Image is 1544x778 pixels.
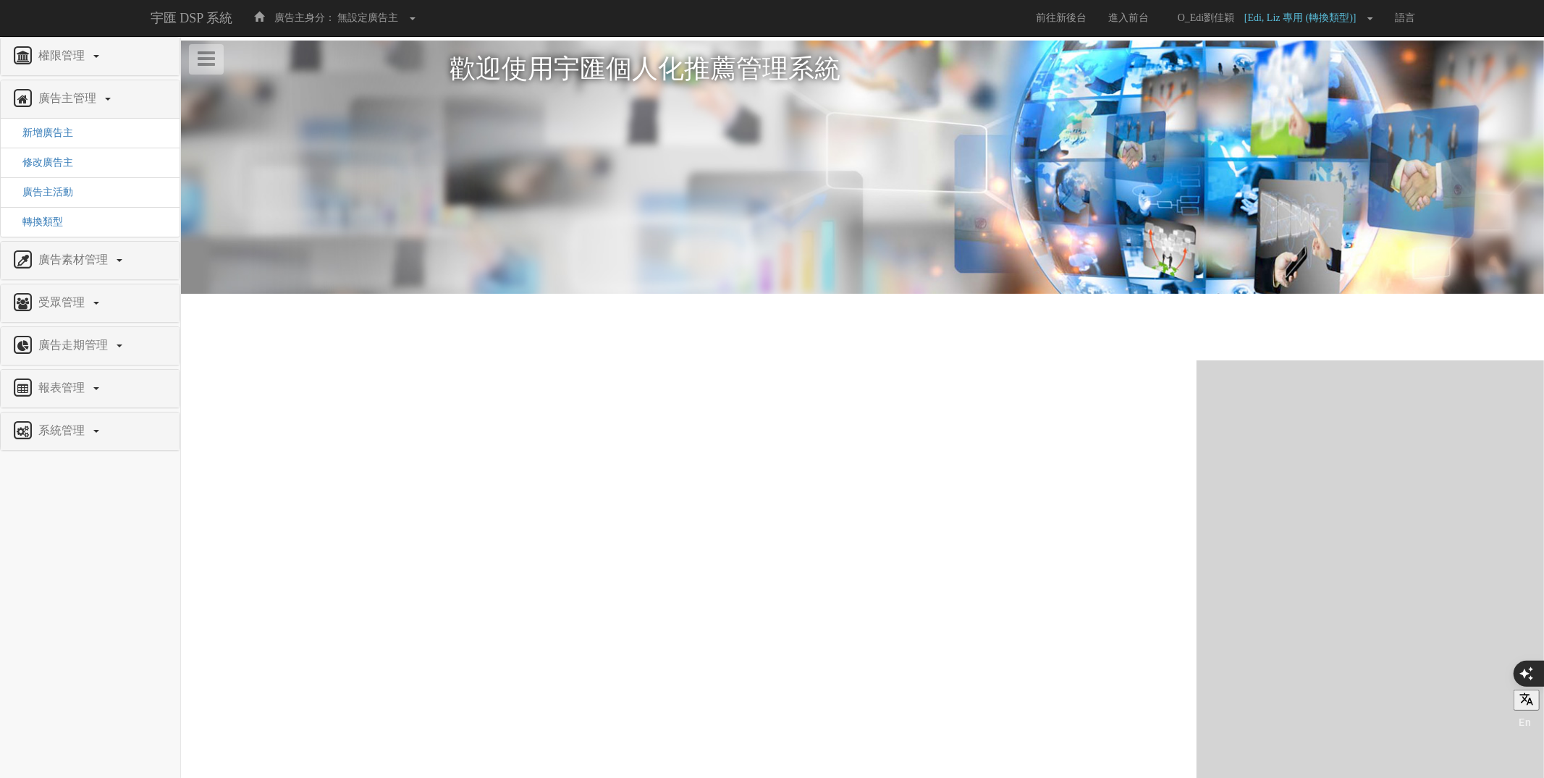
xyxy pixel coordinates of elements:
[274,12,335,23] span: 廣告主身分：
[12,88,169,111] a: 廣告主管理
[35,92,104,104] span: 廣告主管理
[12,249,169,272] a: 廣告素材管理
[450,55,1275,84] h1: 歡迎使用宇匯個人化推薦管理系統
[12,292,169,315] a: 受眾管理
[12,334,169,358] a: 廣告走期管理
[12,127,73,138] a: 新增廣告主
[35,253,115,266] span: 廣告素材管理
[12,45,169,68] a: 權限管理
[12,216,63,227] a: 轉換類型
[12,157,73,168] a: 修改廣告主
[1170,12,1242,23] span: O_Edi劉佳穎
[35,381,92,394] span: 報表管理
[35,296,92,308] span: 受眾管理
[337,12,398,23] span: 無設定廣告主
[12,187,73,198] a: 廣告主活動
[35,49,92,62] span: 權限管理
[1244,12,1364,23] span: [Edi, Liz 專用 (轉換類型)]
[12,377,169,400] a: 報表管理
[35,339,115,351] span: 廣告走期管理
[35,424,92,436] span: 系統管理
[12,420,169,443] a: 系統管理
